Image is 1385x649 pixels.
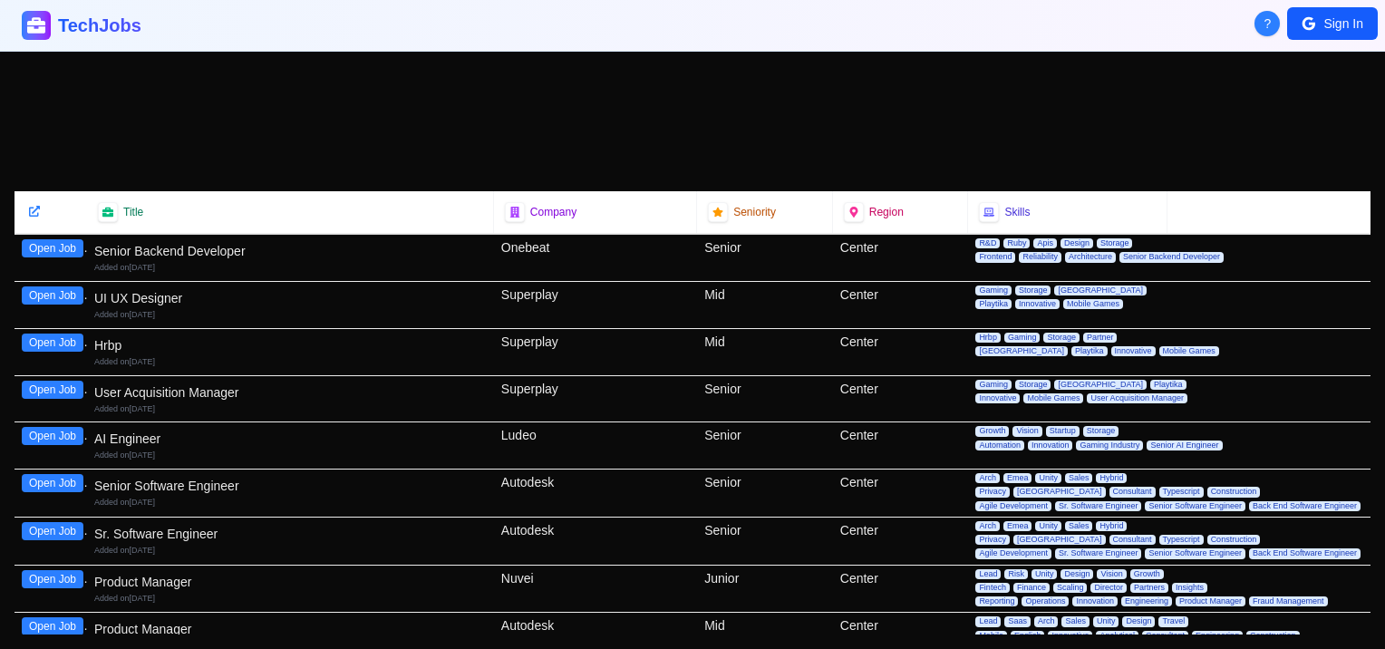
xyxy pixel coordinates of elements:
div: Center [833,518,969,565]
span: Agile Development [975,501,1051,511]
div: Mid [697,282,833,328]
span: Design [1061,569,1093,579]
span: Lead [975,616,1001,626]
div: Center [833,329,969,375]
div: Center [833,235,969,281]
span: Growth [975,426,1009,436]
span: Storage [1097,238,1133,248]
div: Ludeo [494,422,697,469]
div: Senior [697,470,833,517]
span: Construction [1246,631,1300,641]
button: Open Job [22,474,83,492]
span: Sales [1065,473,1093,483]
span: Unity [1035,521,1061,531]
span: Storage [1083,426,1119,436]
div: Superplay [494,376,697,422]
span: Hrbp [975,333,1001,343]
div: AI Engineer [94,430,487,448]
span: Back End Software Engineer [1249,548,1361,558]
button: Open Job [22,617,83,635]
span: ? [1264,15,1272,33]
span: Scaling [1053,583,1088,593]
span: Construction [1207,487,1261,497]
span: User Acquisition Manager [1087,393,1187,403]
button: Open Job [22,427,83,445]
div: Added on [DATE] [94,262,487,274]
span: Senior Software Engineer [1145,548,1245,558]
span: Storage [1015,380,1051,390]
span: Saas [1004,616,1031,626]
div: Added on [DATE] [94,450,487,461]
span: Typescript [1159,487,1204,497]
span: [GEOGRAPHIC_DATA] [975,346,1068,356]
button: Open Job [22,522,83,540]
span: Construction [1207,535,1261,545]
span: Architecture [1065,252,1116,262]
span: Hybrid [1096,521,1127,531]
span: Innovative [1111,346,1156,356]
span: Frontend [975,252,1015,262]
span: Reporting [975,596,1018,606]
span: Emea [1003,473,1032,483]
span: Back End Software Engineer [1249,501,1361,511]
div: Added on [DATE] [94,545,487,557]
div: Autodesk [494,470,697,517]
div: Senior [697,235,833,281]
span: Finance [1013,583,1050,593]
span: Typescript [1159,535,1204,545]
span: [GEOGRAPHIC_DATA] [1054,286,1147,295]
span: Arch [975,521,1000,531]
div: Added on [DATE] [94,497,487,509]
span: Hybrid [1096,473,1127,483]
span: Consultant [1142,631,1188,641]
span: Product Manager [1176,596,1245,606]
span: Senior Backend Developer [1119,252,1224,262]
span: Mobile Games [1023,393,1083,403]
span: Company [530,205,576,219]
span: Gaming Industry [1076,441,1143,450]
div: Center [833,422,969,469]
span: Mobile Games [1063,299,1123,309]
span: Apis [1033,238,1057,248]
button: Open Job [22,334,83,352]
span: Mobile Games [1159,346,1219,356]
button: Open Job [22,570,83,588]
span: Risk [1004,569,1028,579]
div: Senior Backend Developer [94,242,487,260]
h1: TechJobs [58,13,352,38]
span: English [1011,631,1045,641]
div: Center [833,470,969,517]
div: Added on [DATE] [94,593,487,605]
div: Product Manager [94,573,487,591]
span: Mobile [975,631,1007,641]
span: Innovation [1072,596,1118,606]
span: Analytical [1096,631,1138,641]
button: Open Job [22,286,83,305]
span: Privacy [975,535,1010,545]
span: Agile Development [975,548,1051,558]
span: Seniority [733,205,776,219]
span: Innovative [1015,299,1060,309]
div: Superplay [494,329,697,375]
span: Startup [1046,426,1080,436]
div: Superplay [494,282,697,328]
span: Sr. Software Engineer [1055,548,1142,558]
span: Partners [1130,583,1168,593]
div: Senior [697,422,833,469]
span: Automation [975,441,1024,450]
div: Sr. Software Engineer [94,525,487,543]
span: Consultant [1109,535,1156,545]
span: Reliability [1019,252,1061,262]
span: Sales [1065,521,1093,531]
span: Skills [1004,205,1030,219]
span: Innovation [1028,441,1073,450]
span: Insights [1172,583,1207,593]
button: About Techjobs [1254,11,1280,36]
span: Arch [975,473,1000,483]
span: Innovative [975,393,1020,403]
span: Consultant [1109,487,1156,497]
span: Region [869,205,904,219]
button: Open Job [22,381,83,399]
span: [GEOGRAPHIC_DATA] [1013,487,1106,497]
span: Storage [1043,333,1080,343]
